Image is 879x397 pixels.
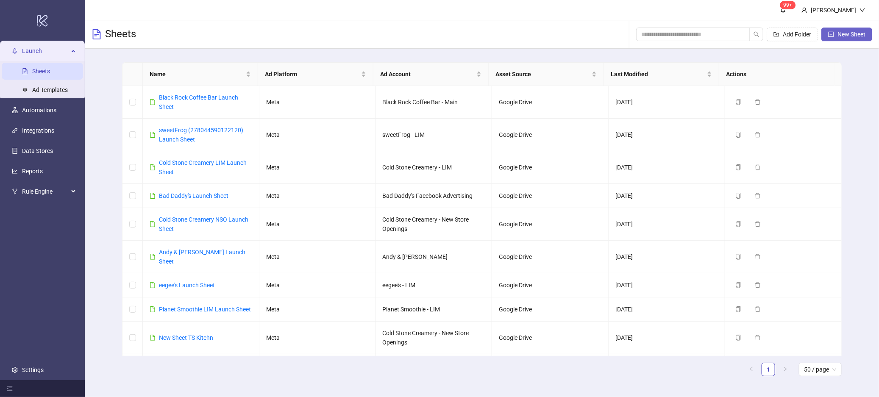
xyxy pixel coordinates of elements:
td: Meta [259,86,376,119]
span: file [150,132,156,138]
span: New Sheet [837,31,865,38]
td: [DATE] [609,354,725,378]
a: Bad Daddy's Launch Sheet [159,192,228,199]
span: delete [755,335,761,341]
td: [DATE] [609,273,725,297]
a: New Sheet TS Kitchn [159,334,213,341]
th: Ad Platform [258,63,373,86]
td: Meta [259,241,376,273]
a: Settings [22,366,44,373]
td: Google Drive [492,241,609,273]
span: file [150,335,156,341]
th: Ad Account [373,63,489,86]
span: copy [735,306,741,312]
span: Launch [22,42,69,59]
td: Black Rock Coffee Bar - Main [376,86,492,119]
span: Rule Engine [22,183,69,200]
td: [DATE] [609,322,725,354]
td: [DATE] [609,184,725,208]
span: file [150,99,156,105]
td: Meta [259,297,376,322]
span: copy [735,164,741,170]
span: copy [735,221,741,227]
span: file [150,306,156,312]
span: copy [735,99,741,105]
td: Meta [259,119,376,151]
td: Cold Stone Creamery - New Store Openings [376,322,492,354]
td: Meta [259,322,376,354]
a: eegee's Launch Sheet [159,282,215,289]
th: Last Modified [604,63,719,86]
li: Next Page [779,363,792,376]
button: New Sheet [821,28,872,41]
a: Planet Smoothie LIM Launch Sheet [159,306,251,313]
button: right [779,363,792,376]
td: Meta [259,208,376,241]
div: Page Size [799,363,842,376]
div: [PERSON_NAME] [807,6,860,15]
td: Google Drive [492,322,609,354]
td: [DATE] [609,119,725,151]
td: Planet Smoothie - LIM [376,297,492,322]
a: 1 [762,363,775,376]
td: Andy & [PERSON_NAME] [376,241,492,273]
span: bell [780,7,786,13]
span: plus-square [828,31,834,37]
td: sweetFrog - LIM [376,119,492,151]
a: Cold Stone Creamery LIM Launch Sheet [159,159,247,175]
td: Google Drive [492,86,609,119]
span: delete [755,254,761,260]
a: Ad Templates [32,86,68,93]
span: Ad Platform [265,69,359,79]
span: delete [755,132,761,138]
td: Cold Stone Creamery - LIM [376,151,492,184]
span: copy [735,282,741,288]
th: Actions [719,63,834,86]
button: Add Folder [767,28,818,41]
span: down [860,7,865,13]
a: Automations [22,107,56,114]
span: copy [735,193,741,199]
span: delete [755,221,761,227]
span: menu-fold [7,386,13,391]
span: Asset Source [495,69,590,79]
td: Blimpie - LIM [376,354,492,378]
td: Google Drive [492,184,609,208]
td: Google Drive [492,273,609,297]
td: [DATE] [609,241,725,273]
a: Data Stores [22,147,53,154]
span: copy [735,132,741,138]
td: Bad Daddy's Facebook Advertising [376,184,492,208]
span: user [801,7,807,13]
td: [DATE] [609,86,725,119]
span: delete [755,306,761,312]
span: Last Modified [611,69,705,79]
span: folder-add [773,31,779,37]
span: rocket [12,48,18,54]
a: Black Rock Coffee Bar Launch Sheet [159,94,238,110]
td: [DATE] [609,151,725,184]
span: file [150,254,156,260]
th: Asset Source [489,63,604,86]
h3: Sheets [105,28,136,41]
td: Cold Stone Creamery - New Store Openings [376,208,492,241]
a: sweetFrog (278044590122120) Launch Sheet [159,127,243,143]
span: file-text [92,29,102,39]
td: Google Drive [492,354,609,378]
a: Sheets [32,68,50,75]
a: Andy & [PERSON_NAME] Launch Sheet [159,249,245,265]
td: Google Drive [492,119,609,151]
span: file [150,221,156,227]
span: 50 / page [804,363,837,376]
td: Google Drive [492,297,609,322]
td: Meta [259,184,376,208]
td: Google Drive [492,208,609,241]
td: eegee's - LIM [376,273,492,297]
td: [DATE] [609,208,725,241]
a: Integrations [22,127,54,134]
span: copy [735,335,741,341]
li: 1 [762,363,775,376]
span: Ad Account [380,69,475,79]
td: [DATE] [609,297,725,322]
span: delete [755,193,761,199]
